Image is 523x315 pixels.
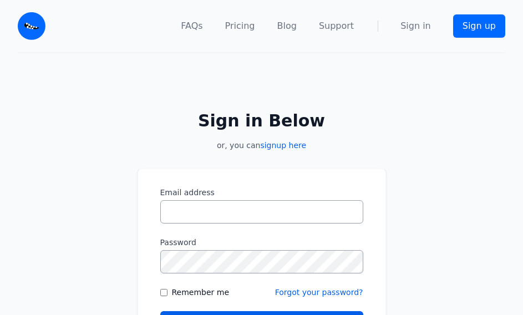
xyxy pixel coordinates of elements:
[319,19,354,33] a: Support
[138,111,386,131] h2: Sign in Below
[400,19,431,33] a: Sign in
[277,19,297,33] a: Blog
[138,140,386,151] p: or, you can
[160,237,363,248] label: Password
[260,141,306,150] a: signup here
[160,187,363,198] label: Email address
[181,19,202,33] a: FAQs
[172,287,230,298] label: Remember me
[453,14,505,38] a: Sign up
[18,12,45,40] img: Email Monster
[275,288,363,297] a: Forgot your password?
[225,19,255,33] a: Pricing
